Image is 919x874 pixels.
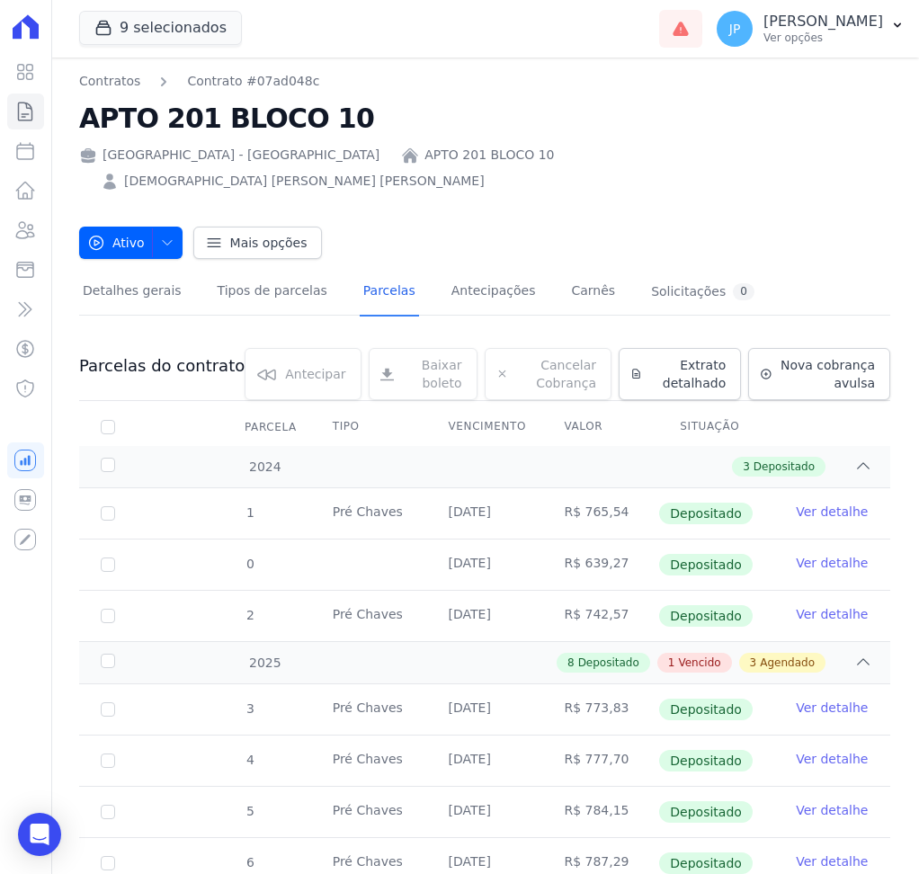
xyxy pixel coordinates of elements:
span: Mais opções [230,234,308,252]
div: Open Intercom Messenger [18,813,61,856]
input: Só é possível selecionar pagamentos em aberto [101,805,115,819]
span: JP [729,22,741,35]
span: 2 [245,608,254,622]
input: Só é possível selecionar pagamentos em aberto [101,506,115,521]
span: 8 [567,655,575,671]
a: Ver detalhe [796,503,868,521]
td: [DATE] [427,736,543,786]
span: Agendado [760,655,815,671]
td: R$ 773,83 [542,684,658,735]
div: [GEOGRAPHIC_DATA] - [GEOGRAPHIC_DATA] [79,146,379,165]
td: [DATE] [427,787,543,837]
div: Parcela [223,409,318,445]
a: Contratos [79,72,140,91]
a: Ver detalhe [796,801,868,819]
td: R$ 765,54 [542,488,658,539]
nav: Breadcrumb [79,72,890,91]
button: JP [PERSON_NAME] Ver opções [702,4,919,54]
button: Ativo [79,227,183,259]
span: Ativo [87,227,145,259]
a: Extrato detalhado [619,348,741,400]
p: [PERSON_NAME] [763,13,883,31]
a: Ver detalhe [796,699,868,717]
span: 0 [245,557,254,571]
a: Detalhes gerais [79,269,185,317]
td: [DATE] [427,540,543,590]
a: Ver detalhe [796,554,868,572]
span: Depositado [659,605,753,627]
a: Nova cobrança avulsa [748,348,890,400]
a: Carnês [567,269,619,317]
a: Tipos de parcelas [214,269,331,317]
a: Solicitações0 [647,269,758,317]
div: Solicitações [651,283,754,300]
span: 3 [750,655,757,671]
td: R$ 784,15 [542,787,658,837]
span: Depositado [659,750,753,771]
th: Valor [542,408,658,446]
span: Depositado [659,801,753,823]
td: Pré Chaves [311,736,427,786]
button: 9 selecionados [79,11,242,45]
span: Depositado [659,852,753,874]
span: Depositado [578,655,639,671]
a: Antecipações [448,269,540,317]
span: 4 [245,753,254,767]
span: Depositado [659,503,753,524]
input: Só é possível selecionar pagamentos em aberto [101,754,115,768]
input: Só é possível selecionar pagamentos em aberto [101,557,115,572]
td: Pré Chaves [311,787,427,837]
span: Extrato detalhado [649,356,726,392]
td: R$ 742,57 [542,591,658,641]
h2: APTO 201 BLOCO 10 [79,98,890,138]
input: Só é possível selecionar pagamentos em aberto [101,702,115,717]
span: 1 [245,505,254,520]
a: Ver detalhe [796,750,868,768]
nav: Breadcrumb [79,72,319,91]
span: 5 [245,804,254,818]
div: 0 [733,283,754,300]
p: Ver opções [763,31,883,45]
input: Só é possível selecionar pagamentos em aberto [101,609,115,623]
span: Nova cobrança avulsa [780,356,875,392]
span: Depositado [659,699,753,720]
a: Ver detalhe [796,605,868,623]
span: 3 [743,459,750,475]
td: [DATE] [427,591,543,641]
th: Situação [658,408,774,446]
a: Parcelas [360,269,419,317]
td: R$ 639,27 [542,540,658,590]
a: Contrato #07ad048c [187,72,319,91]
a: Ver detalhe [796,852,868,870]
a: Mais opções [193,227,323,259]
td: [DATE] [427,684,543,735]
td: Pré Chaves [311,684,427,735]
h3: Parcelas do contrato [79,355,245,377]
span: 6 [245,855,254,870]
span: 3 [245,701,254,716]
span: Depositado [659,554,753,575]
a: APTO 201 BLOCO 10 [424,146,554,165]
td: [DATE] [427,488,543,539]
span: Depositado [754,459,815,475]
input: Só é possível selecionar pagamentos em aberto [101,856,115,870]
th: Vencimento [427,408,543,446]
td: R$ 777,70 [542,736,658,786]
span: 1 [668,655,675,671]
span: Vencido [678,655,720,671]
a: [DEMOGRAPHIC_DATA] [PERSON_NAME] [PERSON_NAME] [124,172,485,191]
td: Pré Chaves [311,488,427,539]
th: Tipo [311,408,427,446]
td: Pré Chaves [311,591,427,641]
